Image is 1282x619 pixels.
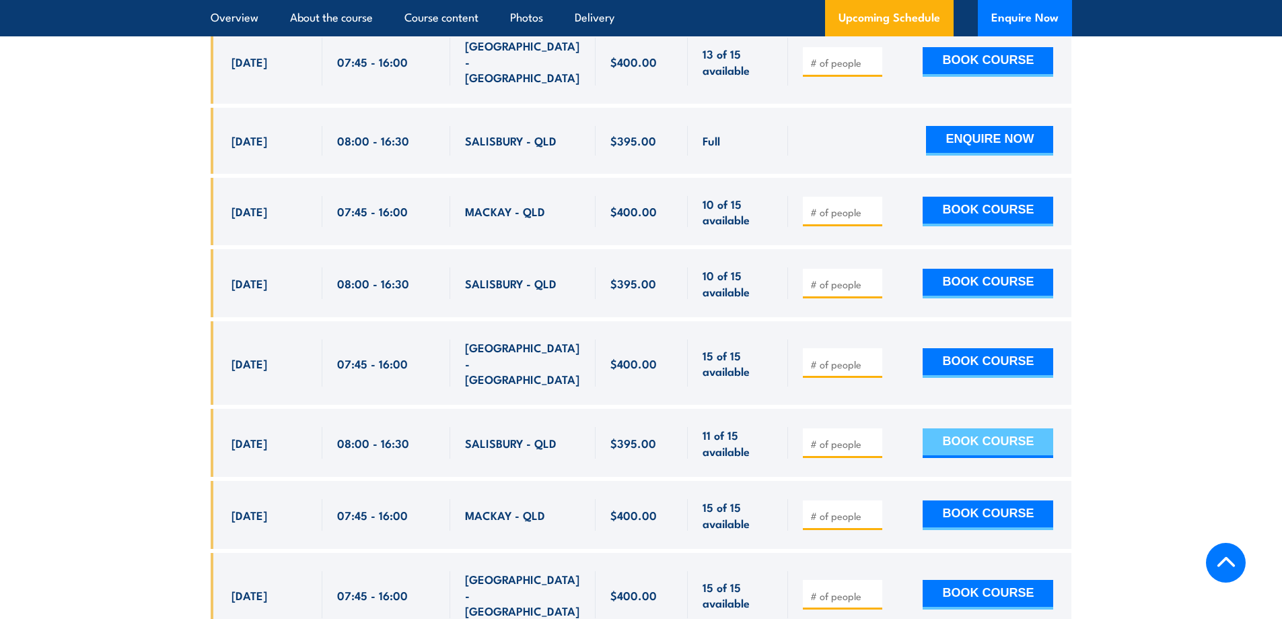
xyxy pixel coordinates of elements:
button: BOOK COURSE [923,269,1053,298]
span: 15 of 15 available [703,348,773,379]
span: [DATE] [232,54,267,69]
span: 08:00 - 16:30 [337,133,409,148]
span: [DATE] [232,203,267,219]
button: BOOK COURSE [923,580,1053,610]
span: 07:45 - 16:00 [337,203,408,219]
button: BOOK COURSE [923,348,1053,378]
span: 07:45 - 16:00 [337,54,408,69]
input: # of people [810,205,878,219]
span: [DATE] [232,587,267,603]
span: [DATE] [232,356,267,371]
button: BOOK COURSE [923,500,1053,530]
span: 08:00 - 16:30 [337,435,409,451]
span: $395.00 [610,435,656,451]
input: # of people [810,278,878,291]
span: 15 of 15 available [703,499,773,531]
input: # of people [810,437,878,451]
span: 15 of 15 available [703,579,773,611]
input: # of people [810,358,878,371]
span: $400.00 [610,587,657,603]
button: ENQUIRE NOW [926,126,1053,156]
input: # of people [810,56,878,69]
button: BOOK COURSE [923,47,1053,77]
span: [GEOGRAPHIC_DATA] - [GEOGRAPHIC_DATA] [465,38,581,85]
span: $395.00 [610,275,656,291]
span: 08:00 - 16:30 [337,275,409,291]
span: $400.00 [610,54,657,69]
button: BOOK COURSE [923,428,1053,458]
span: [GEOGRAPHIC_DATA] - [GEOGRAPHIC_DATA] [465,571,581,618]
span: [DATE] [232,507,267,523]
span: 10 of 15 available [703,267,773,299]
span: SALISBURY - QLD [465,275,557,291]
input: # of people [810,509,878,523]
span: $400.00 [610,203,657,219]
span: 13 of 15 available [703,46,773,77]
span: 10 of 15 available [703,196,773,228]
span: [DATE] [232,133,267,148]
button: BOOK COURSE [923,197,1053,226]
span: $395.00 [610,133,656,148]
span: MACKAY - QLD [465,203,545,219]
span: Full [703,133,720,148]
span: [DATE] [232,435,267,451]
input: # of people [810,589,878,603]
span: 07:45 - 16:00 [337,356,408,371]
span: SALISBURY - QLD [465,435,557,451]
span: 11 of 15 available [703,427,773,459]
span: 07:45 - 16:00 [337,587,408,603]
span: $400.00 [610,507,657,523]
span: [GEOGRAPHIC_DATA] - [GEOGRAPHIC_DATA] [465,339,581,387]
span: $400.00 [610,356,657,371]
span: SALISBURY - QLD [465,133,557,148]
span: MACKAY - QLD [465,507,545,523]
span: [DATE] [232,275,267,291]
span: 07:45 - 16:00 [337,507,408,523]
